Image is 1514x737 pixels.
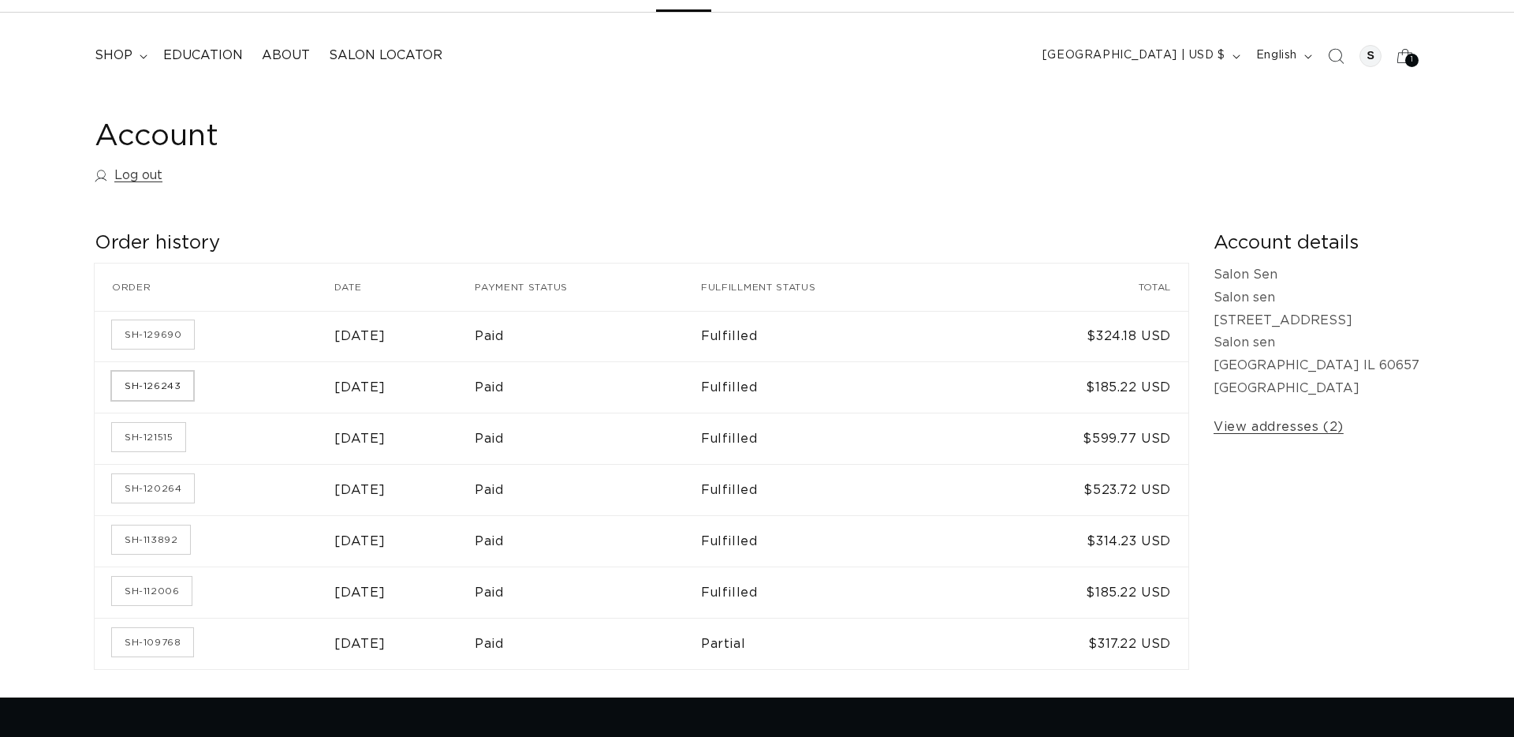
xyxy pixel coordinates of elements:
td: Fulfilled [701,464,972,515]
span: [GEOGRAPHIC_DATA] | USD $ [1042,47,1225,64]
h2: Order history [95,231,1188,256]
a: Order number SH-120264 [112,474,194,503]
span: 1 [1411,54,1414,67]
td: Paid [475,618,701,669]
td: Fulfilled [701,567,972,618]
td: Paid [475,464,701,515]
th: Order [95,264,334,311]
th: Date [334,264,475,311]
time: [DATE] [334,484,386,496]
time: [DATE] [334,432,386,445]
p: Salon Sen Salon sen [STREET_ADDRESS] Salon sen [GEOGRAPHIC_DATA] IL 60657 [GEOGRAPHIC_DATA] [1214,264,1419,400]
td: $185.22 USD [972,361,1188,413]
summary: Search [1318,39,1353,73]
td: $523.72 USD [972,464,1188,515]
a: Order number SH-109768 [112,628,193,657]
th: Total [972,264,1188,311]
td: $324.18 USD [972,311,1188,362]
td: Paid [475,361,701,413]
time: [DATE] [334,586,386,599]
td: Fulfilled [701,515,972,567]
td: Paid [475,567,701,618]
th: Payment status [475,264,701,311]
td: Partial [701,618,972,669]
th: Fulfillment status [701,264,972,311]
a: Education [154,38,252,73]
td: Paid [475,515,701,567]
a: Order number SH-121515 [112,423,185,451]
time: [DATE] [334,535,386,548]
a: View addresses (2) [1214,416,1344,439]
td: Fulfilled [701,311,972,362]
a: Salon Locator [319,38,452,73]
h1: Account [95,118,1419,156]
a: Order number SH-113892 [112,526,190,554]
a: Order number SH-126243 [112,372,193,400]
td: $317.22 USD [972,618,1188,669]
span: Education [163,47,243,64]
span: shop [95,47,132,64]
span: About [262,47,310,64]
td: $599.77 USD [972,413,1188,464]
time: [DATE] [334,381,386,394]
button: English [1247,41,1318,71]
button: [GEOGRAPHIC_DATA] | USD $ [1033,41,1247,71]
a: Order number SH-112006 [112,577,192,605]
td: $314.23 USD [972,515,1188,567]
td: $185.22 USD [972,567,1188,618]
time: [DATE] [334,330,386,342]
td: Fulfilled [701,413,972,464]
time: [DATE] [334,638,386,650]
td: Paid [475,311,701,362]
h2: Account details [1214,231,1419,256]
span: Salon Locator [329,47,442,64]
td: Paid [475,413,701,464]
span: English [1256,47,1297,64]
a: Log out [95,164,162,187]
a: About [252,38,319,73]
summary: shop [85,38,154,73]
td: Fulfilled [701,361,972,413]
a: Order number SH-129690 [112,320,194,349]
